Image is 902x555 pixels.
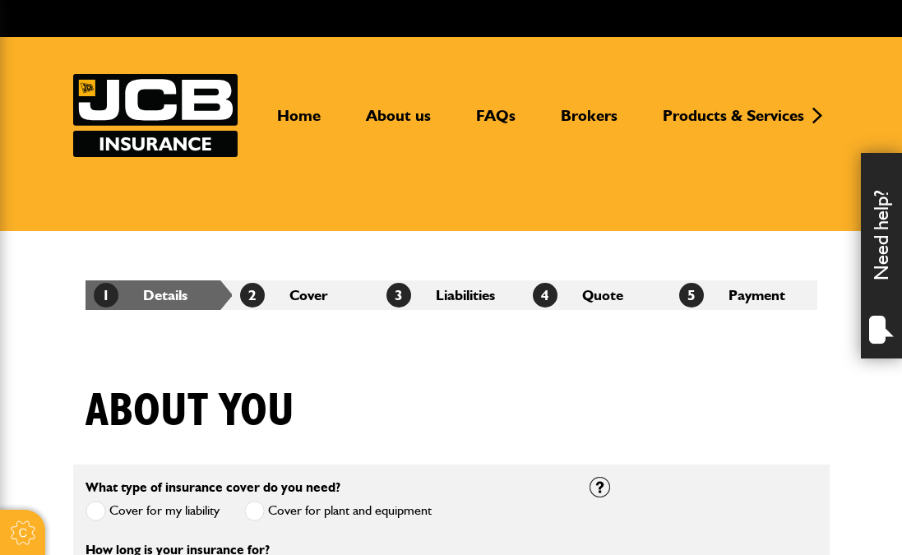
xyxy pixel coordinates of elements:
a: Products & Services [650,106,816,139]
img: JCB Insurance Services logo [73,74,238,157]
li: Cover [232,280,378,310]
span: 5 [679,283,704,308]
span: 4 [533,283,557,308]
label: Cover for my liability [86,501,220,521]
div: Need help? [861,153,902,358]
li: Liabilities [378,280,525,310]
a: FAQs [464,106,528,139]
a: About us [354,106,443,139]
span: 1 [94,283,118,308]
a: Home [265,106,333,139]
label: Cover for plant and equipment [244,501,432,521]
a: Brokers [548,106,630,139]
span: 3 [386,283,411,308]
a: JCB Insurance Services [73,74,238,157]
h1: About you [86,384,294,439]
li: Details [86,280,232,310]
li: Quote [525,280,671,310]
li: Payment [671,280,817,310]
span: 2 [240,283,265,308]
label: What type of insurance cover do you need? [86,481,340,494]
